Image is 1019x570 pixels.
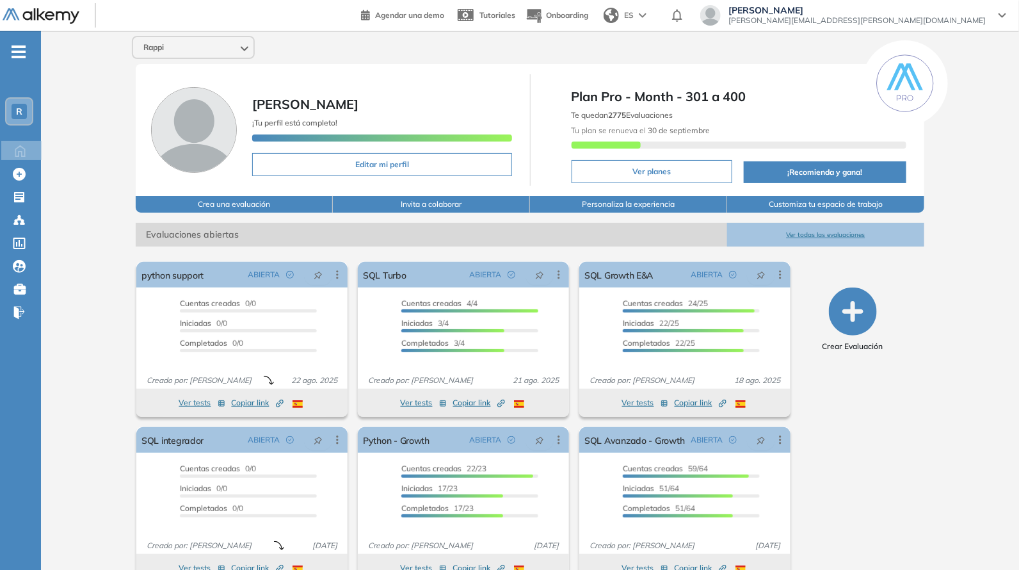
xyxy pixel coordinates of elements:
[623,318,679,328] span: 22/25
[530,196,727,213] button: Personaliza la experiencia
[401,464,486,473] span: 22/23
[141,262,204,288] a: python support
[304,265,332,285] button: pushpin
[526,265,554,285] button: pushpin
[584,540,700,551] span: Creado por: [PERSON_NAME]
[675,395,726,411] button: Copiar link
[180,503,243,513] span: 0/0
[535,270,544,280] span: pushpin
[304,430,332,450] button: pushpin
[401,318,449,328] span: 3/4
[623,338,670,348] span: Completados
[469,434,501,446] span: ABIERTA
[151,87,237,173] img: Foto de perfil
[401,484,458,493] span: 17/23
[572,110,673,120] span: Te quedan Evaluaciones
[180,318,211,328] span: Iniciadas
[363,375,478,386] span: Creado por: [PERSON_NAME]
[136,196,333,213] button: Crea una evaluación
[675,397,726,409] span: Copiar link
[624,10,634,21] span: ES
[572,126,710,135] span: Tu plan se renueva el
[526,2,588,29] button: Onboarding
[453,397,505,409] span: Copiar link
[691,434,723,446] span: ABIERTA
[757,270,766,280] span: pushpin
[508,436,515,444] span: check-circle
[646,126,710,135] b: 30 de septiembre
[136,223,727,247] span: Evaluaciones abiertas
[469,269,501,281] span: ABIERTA
[314,435,323,445] span: pushpin
[180,464,240,473] span: Cuentas creadas
[16,106,22,117] span: R
[623,338,695,348] span: 22/25
[286,271,294,279] span: check-circle
[508,271,515,279] span: check-circle
[623,484,654,493] span: Iniciadas
[572,160,732,183] button: Ver planes
[401,503,449,513] span: Completados
[180,298,240,308] span: Cuentas creadas
[514,400,524,408] img: ESP
[729,271,737,279] span: check-circle
[252,96,358,112] span: [PERSON_NAME]
[363,262,406,288] a: SQL Turbo
[639,13,646,18] img: arrow
[375,10,444,20] span: Agendar una demo
[535,435,544,445] span: pushpin
[572,87,907,106] span: Plan Pro - Month - 301 a 400
[401,338,465,348] span: 3/4
[286,375,342,386] span: 22 ago. 2025
[180,503,227,513] span: Completados
[3,8,79,24] img: Logo
[747,430,775,450] button: pushpin
[232,397,284,409] span: Copiar link
[307,540,342,551] span: [DATE]
[729,375,785,386] span: 18 ago. 2025
[609,110,627,120] b: 2775
[401,484,433,493] span: Iniciadas
[141,540,257,551] span: Creado por: [PERSON_NAME]
[623,318,654,328] span: Iniciadas
[822,288,883,352] button: Crear Evaluación
[623,484,679,493] span: 51/64
[361,6,444,22] a: Agendar una demo
[363,427,429,453] a: Python - Growth
[822,341,883,352] span: Crear Evaluación
[623,298,708,308] span: 24/25
[252,153,512,176] button: Editar mi perfil
[623,503,695,513] span: 51/64
[180,484,227,493] span: 0/0
[728,15,986,26] span: [PERSON_NAME][EMAIL_ADDRESS][PERSON_NAME][DOMAIN_NAME]
[744,161,906,183] button: ¡Recomienda y gana!
[584,427,684,453] a: SQL Avanzado - Growth
[143,42,164,53] span: Rappi
[248,269,280,281] span: ABIERTA
[363,540,478,551] span: Creado por: [PERSON_NAME]
[623,464,708,473] span: 59/64
[401,318,433,328] span: Iniciadas
[729,436,737,444] span: check-circle
[757,435,766,445] span: pushpin
[584,375,700,386] span: Creado por: [PERSON_NAME]
[141,427,204,453] a: SQL integrador
[604,8,619,23] img: world
[401,395,447,411] button: Ver tests
[401,298,477,308] span: 4/4
[180,318,227,328] span: 0/0
[180,338,243,348] span: 0/0
[623,464,683,473] span: Cuentas creadas
[180,338,227,348] span: Completados
[750,540,785,551] span: [DATE]
[401,464,461,473] span: Cuentas creadas
[333,196,530,213] button: Invita a colaborar
[12,51,26,53] i: -
[314,270,323,280] span: pushpin
[180,464,256,473] span: 0/0
[546,10,588,20] span: Onboarding
[691,269,723,281] span: ABIERTA
[401,338,449,348] span: Completados
[141,375,257,386] span: Creado por: [PERSON_NAME]
[747,265,775,285] button: pushpin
